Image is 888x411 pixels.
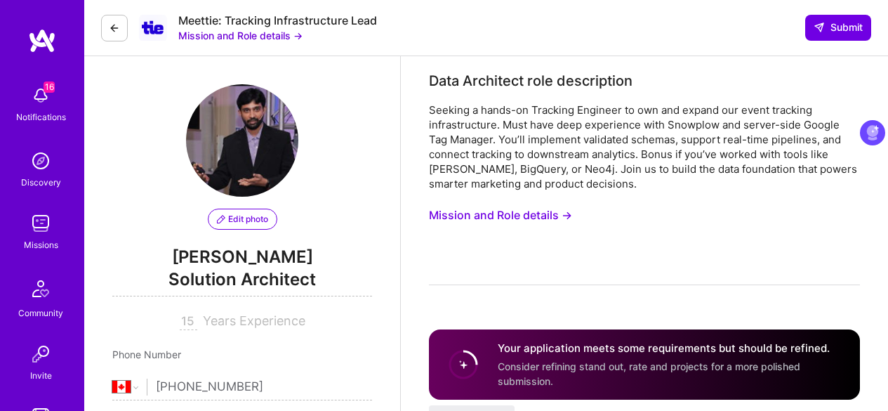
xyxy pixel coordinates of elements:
span: Consider refining stand out, rate and projects for a more polished submission. [498,360,800,387]
span: [PERSON_NAME] [112,247,372,268]
input: +1 (000) 000-0000 [156,367,372,407]
button: Submit [805,15,871,40]
img: Company Logo [139,15,167,40]
img: Invite [27,340,55,368]
div: Notifications [16,110,66,124]
div: Data Architect role description [429,70,632,91]
img: bell [27,81,55,110]
h4: Your application meets some requirements but should be refined. [498,341,843,356]
i: icon PencilPurple [217,215,225,223]
span: Years Experience [203,313,305,328]
div: Seeking a hands-on Tracking Engineer to own and expand our event tracking infrastructure. Must ha... [429,103,860,191]
i: icon LeftArrowDark [109,22,120,34]
div: Missions [24,237,58,252]
input: XX [180,313,197,330]
div: Discovery [21,175,61,190]
span: 16 [44,81,55,93]
span: Phone Number [112,348,181,360]
button: Edit photo [208,209,277,230]
img: discovery [27,147,55,175]
div: Meettie: Tracking Infrastructure Lead [178,13,377,28]
img: User Avatar [186,84,298,197]
div: Community [18,306,63,320]
button: Mission and Role details → [178,28,303,43]
span: Solution Architect [112,268,372,296]
img: teamwork [27,209,55,237]
button: Mission and Role details → [429,202,572,228]
i: icon SendLight [814,22,825,33]
span: Submit [814,20,863,34]
div: Invite [30,368,52,383]
img: logo [28,28,56,53]
span: Edit photo [217,213,268,226]
img: Community [24,272,58,306]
